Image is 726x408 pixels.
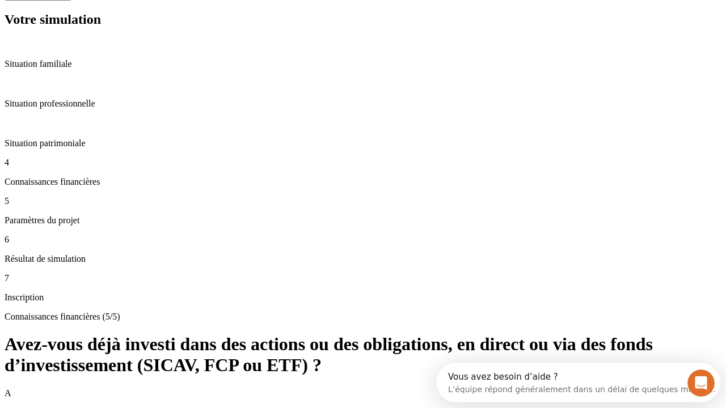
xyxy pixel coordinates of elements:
div: Ouvrir le Messenger Intercom [5,5,313,36]
h2: Votre simulation [5,12,721,27]
p: Connaissances financières [5,177,721,187]
div: L’équipe répond généralement dans un délai de quelques minutes. [12,19,279,31]
p: 4 [5,158,721,168]
iframe: Intercom live chat discovery launcher [436,363,720,402]
p: Paramètres du projet [5,215,721,226]
div: Vous avez besoin d’aide ? [12,10,279,19]
iframe: Intercom live chat [687,369,715,397]
p: Situation patrimoniale [5,138,721,148]
p: Situation familiale [5,59,721,69]
p: Inscription [5,292,721,303]
p: Connaissances financières (5/5) [5,312,721,322]
p: Situation professionnelle [5,99,721,109]
p: Résultat de simulation [5,254,721,264]
p: 7 [5,273,721,283]
p: 6 [5,235,721,245]
h1: Avez-vous déjà investi dans des actions ou des obligations, en direct ou via des fonds d’investis... [5,334,721,376]
p: 5 [5,196,721,206]
p: A [5,388,721,398]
